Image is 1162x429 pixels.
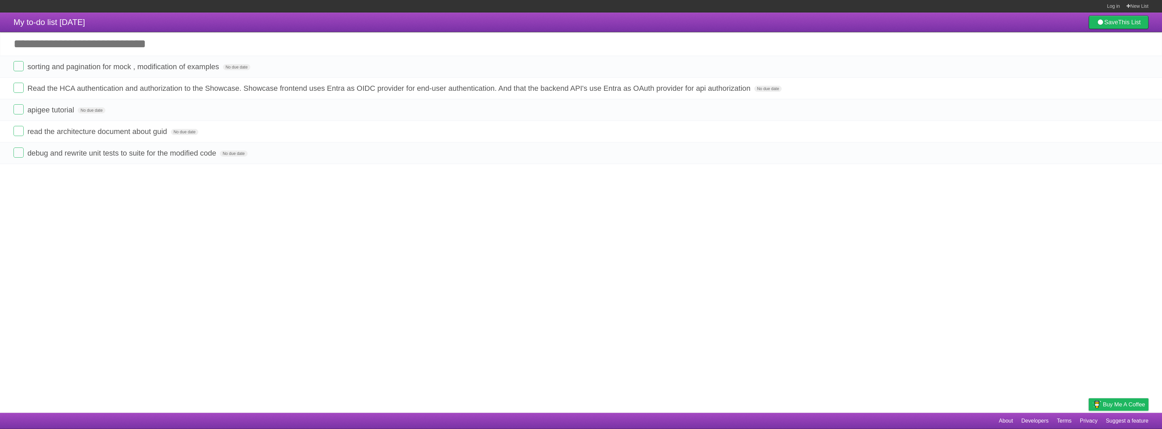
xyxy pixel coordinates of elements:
span: No due date [220,151,247,157]
span: Read the HCA authentication and authorization to the Showcase. Showcase frontend uses Entra as OI... [27,84,752,92]
span: debug and rewrite unit tests to suite for the modified code [27,149,218,157]
a: SaveThis List [1089,16,1148,29]
span: No due date [78,107,105,113]
label: Done [14,148,24,158]
a: Developers [1021,414,1049,427]
span: Buy me a coffee [1103,399,1145,410]
a: Terms [1057,414,1072,427]
label: Done [14,126,24,136]
label: Done [14,104,24,114]
label: Done [14,61,24,71]
span: No due date [223,64,250,70]
img: Buy me a coffee [1092,399,1101,410]
a: About [999,414,1013,427]
span: No due date [754,86,782,92]
span: read the architecture document about guid [27,127,169,136]
span: No due date [171,129,198,135]
b: This List [1118,19,1141,26]
a: Buy me a coffee [1089,398,1148,411]
a: Suggest a feature [1106,414,1148,427]
span: My to-do list [DATE] [14,18,85,27]
a: Privacy [1080,414,1097,427]
label: Done [14,83,24,93]
span: apigee tutorial [27,106,76,114]
span: sorting and pagination for mock , modification of examples [27,62,221,71]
